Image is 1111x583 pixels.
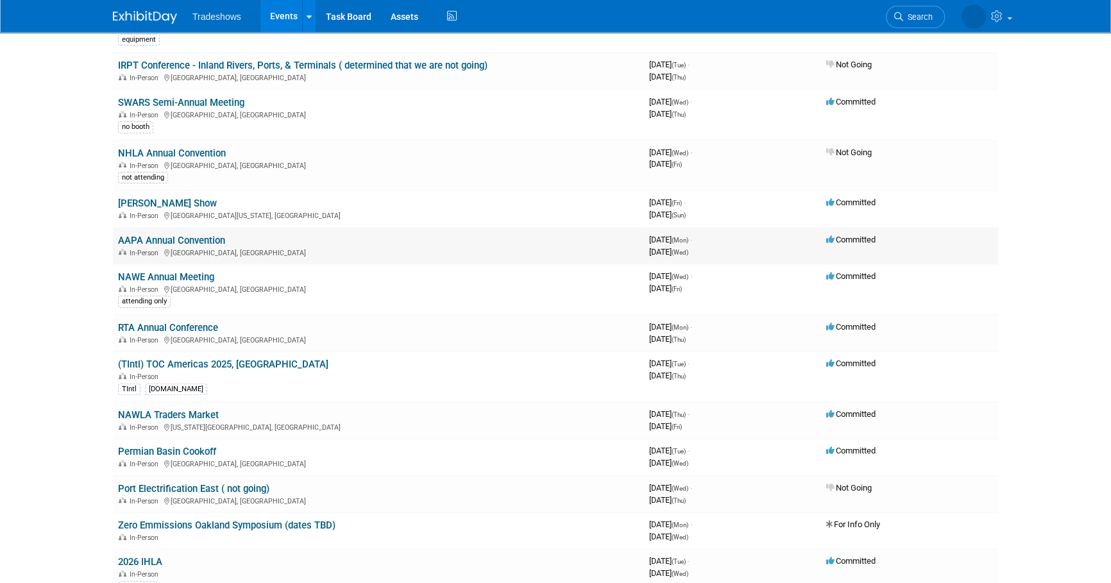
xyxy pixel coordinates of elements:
span: (Tue) [672,360,686,368]
span: (Wed) [672,99,688,106]
span: (Wed) [672,273,688,280]
span: (Thu) [672,74,686,81]
a: NHLA Annual Convention [118,148,226,159]
span: In-Person [130,423,162,432]
div: [GEOGRAPHIC_DATA], [GEOGRAPHIC_DATA] [118,247,639,257]
span: In-Person [130,74,162,82]
span: - [690,322,692,332]
span: Tradeshows [192,12,241,22]
img: In-Person Event [119,460,126,466]
span: (Fri) [672,423,682,430]
span: In-Person [130,460,162,468]
span: (Fri) [672,199,682,207]
span: Committed [826,322,876,332]
span: [DATE] [649,60,690,69]
img: ExhibitDay [113,11,177,24]
span: [DATE] [649,247,688,257]
span: (Thu) [672,336,686,343]
a: Zero Emmissions Oakland Symposium (dates TBD) [118,520,335,531]
span: For Info Only [826,520,880,529]
span: (Mon) [672,521,688,528]
img: In-Person Event [119,497,126,503]
div: TIntl [118,384,140,395]
span: In-Person [130,497,162,505]
span: (Mon) [672,324,688,331]
span: (Wed) [672,485,688,492]
span: (Sun) [672,212,686,219]
span: In-Person [130,162,162,170]
span: [DATE] [649,159,682,169]
span: In-Person [130,285,162,294]
span: In-Person [130,111,162,119]
a: IRPT Conference - Inland Rivers, Ports, & Terminals ( determined that we are not going) [118,60,488,71]
img: In-Person Event [119,423,126,430]
span: Committed [826,556,876,566]
div: [GEOGRAPHIC_DATA], [GEOGRAPHIC_DATA] [118,495,639,505]
a: RTA Annual Conference [118,322,218,334]
div: not attending [118,172,168,183]
a: AAPA Annual Convention [118,235,225,246]
span: - [690,520,692,529]
div: [GEOGRAPHIC_DATA][US_STATE], [GEOGRAPHIC_DATA] [118,210,639,220]
span: [DATE] [649,283,682,293]
a: SWARS Semi-Annual Meeting [118,97,244,108]
span: Committed [826,409,876,419]
img: In-Person Event [119,212,126,218]
span: [DATE] [649,458,688,468]
span: Committed [826,235,876,244]
span: - [688,409,690,419]
span: - [688,60,690,69]
span: - [690,148,692,157]
span: - [690,97,692,106]
span: (Fri) [672,285,682,292]
span: Committed [826,359,876,368]
span: (Wed) [672,249,688,256]
div: [GEOGRAPHIC_DATA], [GEOGRAPHIC_DATA] [118,283,639,294]
div: [GEOGRAPHIC_DATA], [GEOGRAPHIC_DATA] [118,458,639,468]
span: [DATE] [649,483,692,493]
div: [DOMAIN_NAME] [145,384,207,395]
span: - [684,198,686,207]
span: (Tue) [672,558,686,565]
span: Committed [826,446,876,455]
span: Not Going [826,148,872,157]
span: [DATE] [649,210,686,219]
span: [DATE] [649,359,690,368]
span: [DATE] [649,495,686,505]
span: - [688,446,690,455]
span: [DATE] [649,532,688,541]
img: In-Person Event [119,336,126,342]
span: [DATE] [649,198,686,207]
span: - [688,359,690,368]
span: [DATE] [649,235,692,244]
span: (Thu) [672,411,686,418]
span: In-Person [130,212,162,220]
a: (TIntl) TOC Americas 2025, [GEOGRAPHIC_DATA] [118,359,328,370]
a: Port Electrification East ( not going) [118,483,269,494]
img: In-Person Event [119,285,126,292]
span: [DATE] [649,322,692,332]
span: [DATE] [649,520,692,529]
a: NAWE Annual Meeting [118,271,214,283]
img: In-Person Event [119,249,126,255]
img: In-Person Event [119,74,126,80]
img: Matlyn Lowrey [962,4,986,29]
span: [DATE] [649,334,686,344]
span: [DATE] [649,409,690,419]
span: [DATE] [649,72,686,81]
span: In-Person [130,336,162,344]
span: [DATE] [649,568,688,578]
span: (Wed) [672,570,688,577]
span: (Wed) [672,460,688,467]
span: In-Person [130,534,162,542]
div: attending only [118,296,171,307]
span: - [690,483,692,493]
span: Committed [826,198,876,207]
span: (Fri) [672,161,682,168]
span: - [690,271,692,281]
span: (Wed) [672,534,688,541]
div: [GEOGRAPHIC_DATA], [GEOGRAPHIC_DATA] [118,334,639,344]
span: (Tue) [672,448,686,455]
span: [DATE] [649,556,690,566]
span: (Wed) [672,149,688,156]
